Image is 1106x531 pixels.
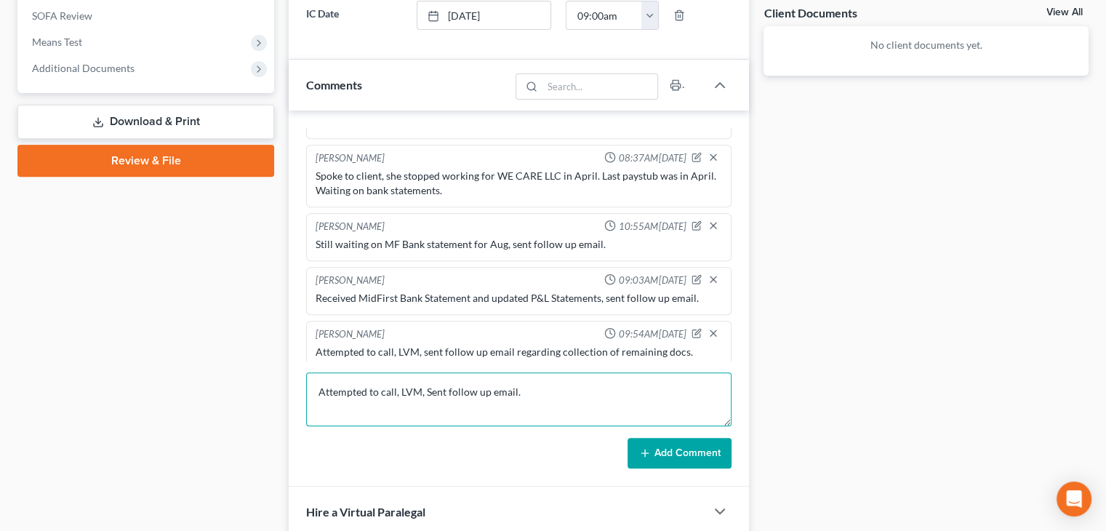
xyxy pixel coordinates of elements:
[32,62,135,74] span: Additional Documents
[542,74,658,99] input: Search...
[306,78,362,92] span: Comments
[775,38,1077,52] p: No client documents yet.
[619,327,686,341] span: 09:54AM[DATE]
[566,1,642,29] input: -- : --
[1057,482,1091,516] div: Open Intercom Messenger
[306,505,425,519] span: Hire a Virtual Paralegal
[316,237,722,252] div: Still waiting on MF Bank statement for Aug, sent follow up email.
[316,327,385,342] div: [PERSON_NAME]
[1046,7,1083,17] a: View All
[32,9,92,22] span: SOFA Review
[619,274,686,287] span: 09:03AM[DATE]
[628,438,732,468] button: Add Comment
[32,36,82,48] span: Means Test
[316,151,385,166] div: [PERSON_NAME]
[17,145,274,177] a: Review & File
[17,105,274,139] a: Download & Print
[299,1,409,30] label: IC Date
[619,220,686,233] span: 10:55AM[DATE]
[316,274,385,288] div: [PERSON_NAME]
[316,169,722,198] div: Spoke to client, she stopped working for WE CARE LLC in April. Last paystub was in April. Waiting...
[316,345,722,388] div: Attempted to call, LVM, sent follow up email regarding collection of remaining docs. lacking 3 mo...
[619,151,686,165] span: 08:37AM[DATE]
[764,5,857,20] div: Client Documents
[20,3,274,29] a: SOFA Review
[316,220,385,234] div: [PERSON_NAME]
[417,1,551,29] a: [DATE]
[316,291,722,306] div: Received MidFirst Bank Statement and updated P&L Statements, sent follow up email.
